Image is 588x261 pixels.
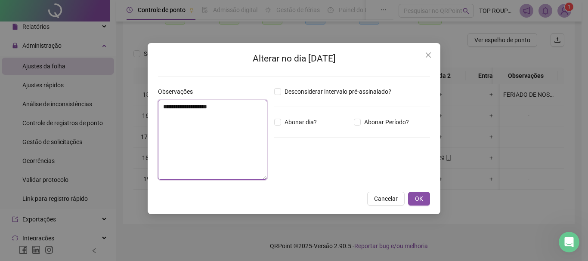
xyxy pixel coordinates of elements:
h2: Alterar no dia [DATE] [158,52,430,66]
label: Observações [158,87,198,96]
iframe: Intercom live chat [559,232,579,252]
span: Cancelar [374,194,398,203]
button: Cancelar [367,192,405,206]
span: Desconsiderar intervalo pré-assinalado? [281,87,395,96]
span: close [425,52,432,58]
button: OK [408,192,430,206]
button: Close [421,48,435,62]
span: Abonar Período? [361,117,412,127]
span: Abonar dia? [281,117,320,127]
span: OK [415,194,423,203]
